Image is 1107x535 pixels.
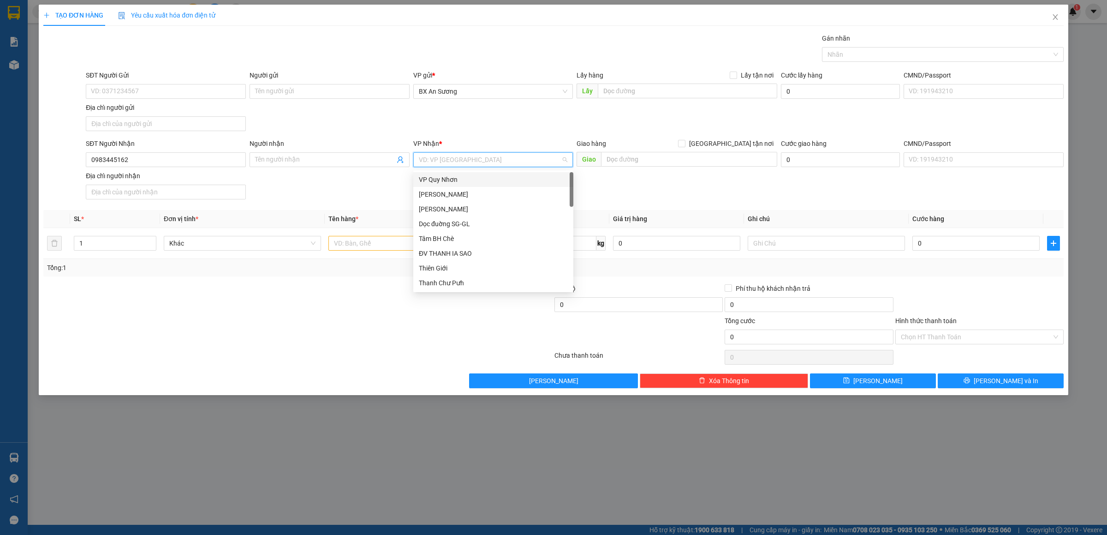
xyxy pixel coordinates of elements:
label: Cước lấy hàng [781,72,822,79]
span: Xóa Thông tin [709,376,749,386]
span: Lấy hàng [577,72,603,79]
div: Tâm BH Chè [413,231,573,246]
span: VP Nhận [413,140,439,147]
div: Phan Đình Phùng [413,202,573,216]
button: delete [47,236,62,251]
input: 0 [613,236,740,251]
button: plus [1047,236,1060,251]
div: Tổng: 1 [47,263,427,273]
div: Tâm BH Chè [419,234,568,244]
span: Yêu cầu xuất hóa đơn điện tử [118,12,215,19]
div: Thanh Chư Pưh [419,278,568,288]
button: save[PERSON_NAME] [810,373,936,388]
th: Ghi chú [744,210,909,228]
span: Thu Hộ [554,285,576,292]
span: Giao [577,152,601,167]
img: icon [118,12,125,19]
label: Gán nhãn [822,35,850,42]
span: [PERSON_NAME] và In [974,376,1038,386]
span: Tổng cước [725,317,755,325]
span: close [1052,13,1059,21]
div: ĐV THANH IA SAO [413,246,573,261]
span: save [843,377,850,385]
div: Thiên Giới [413,261,573,276]
input: Địa chỉ của người gửi [86,116,246,131]
div: ĐV THANH IA SAO [419,248,568,258]
div: Chưa thanh toán [553,350,724,367]
button: deleteXóa Thông tin [640,373,808,388]
span: Phí thu hộ khách nhận trả [732,283,814,294]
span: delete [699,377,705,385]
span: Cước hàng [912,215,944,222]
div: [PERSON_NAME] [419,204,568,214]
div: CMND/Passport [904,70,1064,80]
span: plus [43,12,50,18]
div: Địa chỉ người nhận [86,171,246,181]
span: Lấy [577,84,598,98]
span: [GEOGRAPHIC_DATA] tận nơi [685,138,777,149]
span: Giao hàng [577,140,606,147]
div: Địa chỉ người gửi [86,102,246,113]
div: Thanh Chư Pưh [413,276,573,290]
span: [PERSON_NAME] [853,376,903,386]
span: plus [1047,240,1059,247]
input: Ghi Chú [748,236,905,251]
input: Cước giao hàng [781,152,900,167]
button: printer[PERSON_NAME] và In [938,373,1064,388]
label: Cước giao hàng [781,140,827,147]
div: VP gửi [413,70,573,80]
div: Dọc đuờng SG-GL [413,216,573,231]
span: Lấy tận nơi [737,70,777,80]
input: Cước lấy hàng [781,84,900,99]
span: Tên hàng [328,215,358,222]
span: kg [596,236,606,251]
div: VP Quy Nhơn [419,174,568,185]
span: printer [964,377,970,385]
div: SĐT Người Gửi [86,70,246,80]
div: SĐT Người Nhận [86,138,246,149]
span: [PERSON_NAME] [529,376,578,386]
input: Dọc đường [601,152,777,167]
div: VP Quy Nhơn [413,172,573,187]
div: Thiên Giới [419,263,568,273]
input: Dọc đường [598,84,777,98]
span: Giá trị hàng [613,215,647,222]
span: BX An Sương [419,84,568,98]
button: [PERSON_NAME] [469,373,637,388]
div: Người gửi [250,70,410,80]
div: Dọc đuờng SG-GL [419,219,568,229]
input: VD: Bàn, Ghế [328,236,486,251]
span: Khác [169,236,315,250]
button: Close [1042,5,1068,30]
span: user-add [397,156,404,163]
div: [PERSON_NAME] [419,189,568,199]
label: Hình thức thanh toán [895,317,957,325]
div: Lê Đại Hành [413,187,573,202]
span: TẠO ĐƠN HÀNG [43,12,103,19]
div: Người nhận [250,138,410,149]
input: Địa chỉ của người nhận [86,185,246,199]
div: CMND/Passport [904,138,1064,149]
span: SL [74,215,81,222]
span: Đơn vị tính [164,215,198,222]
